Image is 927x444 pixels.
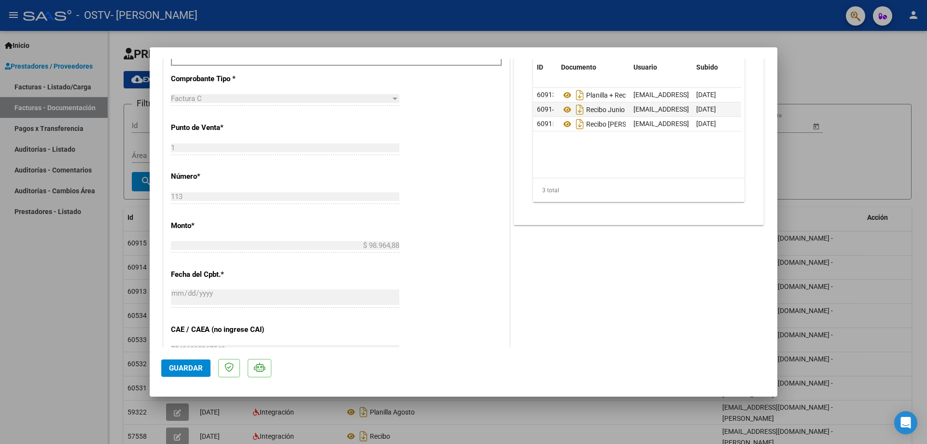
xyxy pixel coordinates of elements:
[561,106,625,114] span: Recibo Junio
[633,105,797,113] span: [EMAIL_ADDRESS][DOMAIN_NAME] - [PERSON_NAME]
[171,269,270,280] p: Fecha del Cpbt.
[533,178,744,202] div: 3 total
[574,87,586,103] i: Descargar documento
[161,359,211,377] button: Guardar
[537,120,556,128] span: 60915
[557,57,630,78] datatable-header-cell: Documento
[537,91,556,99] span: 60913
[171,73,270,85] p: Comprobante Tipo *
[696,91,716,99] span: [DATE]
[533,57,557,78] datatable-header-cell: ID
[171,171,270,182] p: Número
[171,220,270,231] p: Monto
[561,91,638,99] span: Planilla + Recibos
[574,102,586,117] i: Descargar documento
[633,120,797,128] span: [EMAIL_ADDRESS][DOMAIN_NAME] - [PERSON_NAME]
[171,122,270,133] p: Punto de Venta
[894,411,917,434] div: Open Intercom Messenger
[692,57,741,78] datatable-header-cell: Subido
[169,364,203,372] span: Guardar
[537,105,556,113] span: 60914
[696,120,716,128] span: [DATE]
[630,57,692,78] datatable-header-cell: Usuario
[741,57,789,78] datatable-header-cell: Acción
[633,63,657,71] span: Usuario
[171,94,202,103] span: Factura C
[696,105,716,113] span: [DATE]
[633,91,797,99] span: [EMAIL_ADDRESS][DOMAIN_NAME] - [PERSON_NAME]
[561,120,660,128] span: Recibo [PERSON_NAME]
[696,63,718,71] span: Subido
[514,24,763,225] div: DOCUMENTACIÓN RESPALDATORIA
[171,324,270,335] p: CAE / CAEA (no ingrese CAI)
[574,116,586,132] i: Descargar documento
[537,63,543,71] span: ID
[561,63,596,71] span: Documento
